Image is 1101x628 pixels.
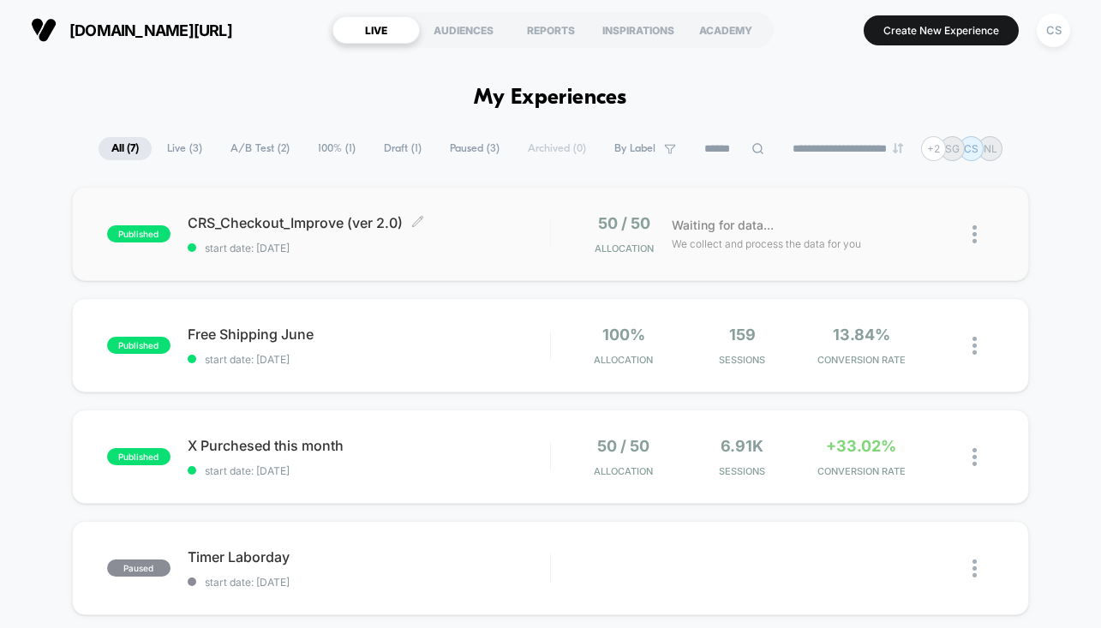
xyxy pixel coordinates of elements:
[594,465,653,477] span: Allocation
[99,137,152,160] span: All ( 7 )
[594,354,653,366] span: Allocation
[188,242,550,254] span: start date: [DATE]
[921,136,946,161] div: + 2
[305,137,368,160] span: 100% ( 1 )
[107,559,171,577] span: paused
[614,142,655,155] span: By Label
[595,242,654,254] span: Allocation
[107,337,171,354] span: published
[687,465,798,477] span: Sessions
[672,216,774,235] span: Waiting for data...
[806,465,917,477] span: CONVERSION RATE
[864,15,1019,45] button: Create New Experience
[1037,14,1070,47] div: CS
[31,17,57,43] img: Visually logo
[107,448,171,465] span: published
[721,437,763,455] span: 6.91k
[687,354,798,366] span: Sessions
[945,142,960,155] p: SG
[1032,13,1075,48] button: CS
[188,214,550,231] span: CRS_Checkout_Improve (ver 2.0)
[972,225,977,243] img: close
[972,337,977,355] img: close
[972,448,977,466] img: close
[188,464,550,477] span: start date: [DATE]
[682,16,769,44] div: ACADEMY
[972,559,977,577] img: close
[672,236,861,252] span: We collect and process the data for you
[893,143,903,153] img: end
[507,16,595,44] div: REPORTS
[107,225,171,242] span: published
[964,142,978,155] p: CS
[826,437,896,455] span: +33.02%
[188,548,550,565] span: Timer Laborday
[602,326,645,344] span: 100%
[154,137,215,160] span: Live ( 3 )
[69,21,232,39] span: [DOMAIN_NAME][URL]
[188,326,550,343] span: Free Shipping June
[188,576,550,589] span: start date: [DATE]
[598,214,650,232] span: 50 / 50
[26,16,237,44] button: [DOMAIN_NAME][URL]
[474,86,627,111] h1: My Experiences
[806,354,917,366] span: CONVERSION RATE
[595,16,682,44] div: INSPIRATIONS
[188,353,550,366] span: start date: [DATE]
[218,137,302,160] span: A/B Test ( 2 )
[984,142,997,155] p: NL
[437,137,512,160] span: Paused ( 3 )
[729,326,756,344] span: 159
[597,437,649,455] span: 50 / 50
[332,16,420,44] div: LIVE
[188,437,550,454] span: X Purchesed this month
[420,16,507,44] div: AUDIENCES
[371,137,434,160] span: Draft ( 1 )
[833,326,890,344] span: 13.84%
